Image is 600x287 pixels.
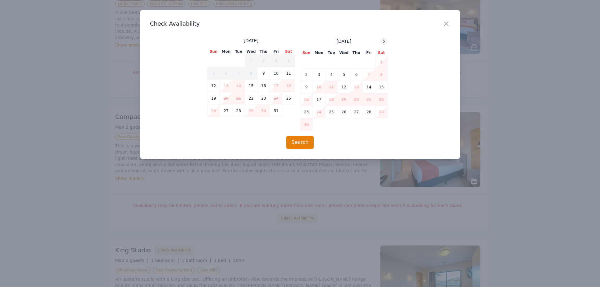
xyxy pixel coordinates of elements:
[300,93,313,106] td: 16
[245,49,257,55] th: Wed
[350,68,363,81] td: 6
[270,105,282,117] td: 31
[270,55,282,67] td: 3
[232,80,245,92] td: 14
[207,67,220,80] td: 5
[325,68,338,81] td: 4
[282,55,295,67] td: 4
[220,67,232,80] td: 6
[150,20,450,27] h3: Check Availability
[313,68,325,81] td: 3
[325,50,338,56] th: Tue
[245,55,257,67] td: 1
[245,92,257,105] td: 22
[207,105,220,117] td: 26
[220,49,232,55] th: Mon
[350,50,363,56] th: Thu
[257,92,270,105] td: 23
[257,105,270,117] td: 30
[232,67,245,80] td: 7
[363,93,375,106] td: 21
[257,49,270,55] th: Thu
[232,49,245,55] th: Tue
[375,93,388,106] td: 22
[257,80,270,92] td: 16
[325,93,338,106] td: 18
[286,136,314,149] button: Search
[232,105,245,117] td: 28
[350,81,363,93] td: 13
[300,50,313,56] th: Sun
[338,50,350,56] th: Wed
[300,118,313,131] td: 30
[325,106,338,118] td: 25
[270,92,282,105] td: 24
[270,80,282,92] td: 17
[375,56,388,68] td: 1
[350,106,363,118] td: 27
[245,67,257,80] td: 8
[350,93,363,106] td: 20
[207,80,220,92] td: 12
[282,80,295,92] td: 18
[338,93,350,106] td: 19
[337,38,351,44] span: [DATE]
[282,92,295,105] td: 25
[375,68,388,81] td: 8
[325,81,338,93] td: 11
[270,49,282,55] th: Fri
[282,67,295,80] td: 11
[363,81,375,93] td: 14
[220,92,232,105] td: 20
[338,81,350,93] td: 12
[363,106,375,118] td: 28
[313,93,325,106] td: 17
[232,92,245,105] td: 21
[313,106,325,118] td: 24
[220,105,232,117] td: 27
[363,68,375,81] td: 7
[282,49,295,55] th: Sat
[257,55,270,67] td: 2
[257,67,270,80] td: 9
[300,106,313,118] td: 23
[245,105,257,117] td: 29
[375,81,388,93] td: 15
[363,50,375,56] th: Fri
[313,81,325,93] td: 10
[300,68,313,81] td: 2
[207,49,220,55] th: Sun
[338,68,350,81] td: 5
[300,81,313,93] td: 9
[207,92,220,105] td: 19
[313,50,325,56] th: Mon
[338,106,350,118] td: 26
[220,80,232,92] td: 13
[375,106,388,118] td: 29
[244,37,258,44] span: [DATE]
[375,50,388,56] th: Sat
[270,67,282,80] td: 10
[245,80,257,92] td: 15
